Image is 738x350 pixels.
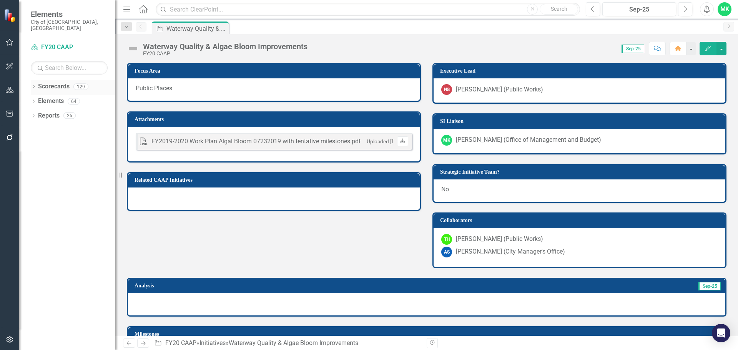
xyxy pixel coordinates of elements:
div: MK [441,135,452,146]
h3: Executive Lead [440,68,721,74]
img: Not Defined [127,43,139,55]
span: Search [551,6,567,12]
div: [PERSON_NAME] (City Manager's Office) [456,247,565,256]
h3: Collaborators [440,217,721,223]
a: FY20 CAAP [31,43,108,52]
div: Waterway Quality & Algae Bloom Improvements [229,339,358,347]
div: FY20 CAAP [143,51,307,56]
div: Sep-25 [605,5,673,14]
div: Waterway Quality & Algae Bloom Improvements [166,24,227,33]
div: 64 [68,98,80,105]
div: [PERSON_NAME] (Office of Management and Budget) [456,136,601,144]
a: Initiatives [199,339,226,347]
span: Sep-25 [622,45,644,53]
span: No [441,186,449,193]
div: 26 [63,113,76,119]
div: TH [441,234,452,245]
div: [PERSON_NAME] (Public Works) [456,235,543,244]
button: MK [718,2,731,16]
h3: Milestones [135,331,721,337]
div: 129 [73,83,88,90]
h3: SI Liaison [440,118,721,124]
h3: Strategic Initiative Team? [440,169,721,175]
span: Elements [31,10,108,19]
h3: Focus Area [135,68,416,74]
small: City of [GEOGRAPHIC_DATA], [GEOGRAPHIC_DATA] [31,19,108,32]
input: Search ClearPoint... [156,3,580,16]
div: [PERSON_NAME] (Public Works) [456,85,543,94]
input: Search Below... [31,61,108,75]
a: Elements [38,97,64,106]
h3: Analysis [135,283,401,289]
div: » » [154,339,421,348]
div: Open Intercom Messenger [712,324,730,342]
div: FY2019-2020 Work Plan Algal Bloom 07232019 with tentative milestones.pdf [151,137,361,146]
h3: Related CAAP Initiatives [135,177,416,183]
h3: Attachments [135,116,416,122]
span: Sep-25 [698,282,721,290]
img: ClearPoint Strategy [4,9,17,22]
button: Search [540,4,578,15]
span: Public Places [136,85,172,92]
button: Sep-25 [602,2,676,16]
a: FY20 CAAP [165,339,196,347]
small: Uploaded [DATE] 4:37 PM [367,138,427,144]
a: Scorecards [38,82,70,91]
div: Waterway Quality & Algae Bloom Improvements [143,42,307,51]
a: Reports [38,111,60,120]
div: NG [441,84,452,95]
div: AS [441,247,452,257]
